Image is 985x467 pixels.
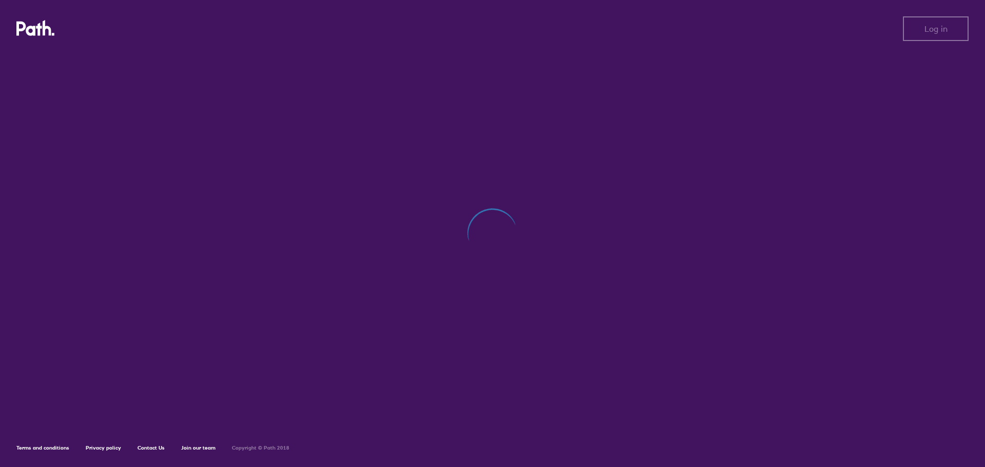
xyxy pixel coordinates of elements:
[181,444,215,451] a: Join our team
[137,444,165,451] a: Contact Us
[924,24,948,33] span: Log in
[232,445,289,451] h6: Copyright © Path 2018
[86,444,121,451] a: Privacy policy
[16,444,69,451] a: Terms and conditions
[903,16,969,41] button: Log in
